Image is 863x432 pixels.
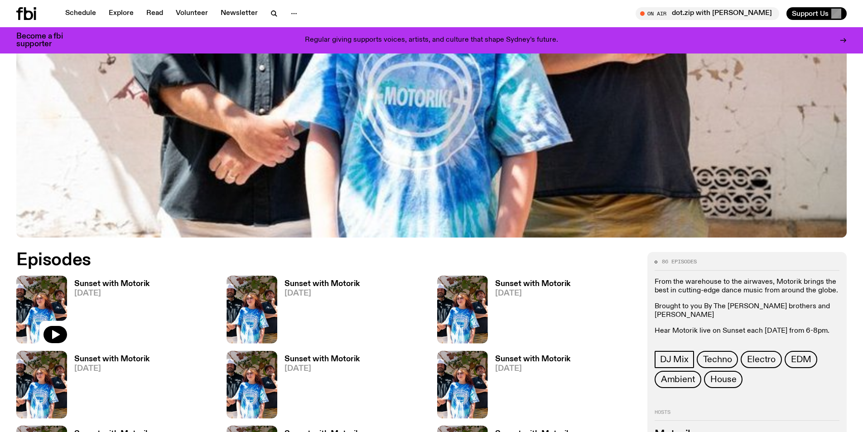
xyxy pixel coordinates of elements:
[170,7,213,20] a: Volunteer
[786,7,847,20] button: Support Us
[67,280,149,343] a: Sunset with Motorik[DATE]
[660,354,689,364] span: DJ Mix
[227,351,277,418] img: Andrew, Reenie, and Pat stand in a row, smiling at the camera, in dappled light with a vine leafe...
[74,355,149,363] h3: Sunset with Motorik
[74,280,149,288] h3: Sunset with Motorik
[488,280,570,343] a: Sunset with Motorik[DATE]
[74,365,149,373] span: [DATE]
[495,365,570,373] span: [DATE]
[495,355,570,363] h3: Sunset with Motorik
[741,351,782,368] a: Electro
[704,371,742,388] a: House
[215,7,263,20] a: Newsletter
[74,290,149,297] span: [DATE]
[655,410,839,421] h2: Hosts
[437,276,488,343] img: Andrew, Reenie, and Pat stand in a row, smiling at the camera, in dappled light with a vine leafe...
[655,302,839,320] p: Brought to you By The [PERSON_NAME] brothers and [PERSON_NAME]
[277,355,360,418] a: Sunset with Motorik[DATE]
[703,354,732,364] span: Techno
[277,280,360,343] a: Sunset with Motorik[DATE]
[67,355,149,418] a: Sunset with Motorik[DATE]
[662,259,697,264] span: 86 episodes
[655,351,694,368] a: DJ Mix
[16,252,566,268] h2: Episodes
[655,371,702,388] a: Ambient
[697,351,738,368] a: Techno
[495,290,570,297] span: [DATE]
[103,7,139,20] a: Explore
[305,36,558,44] p: Regular giving supports voices, artists, and culture that shape Sydney’s future.
[141,7,169,20] a: Read
[488,355,570,418] a: Sunset with Motorik[DATE]
[60,7,101,20] a: Schedule
[747,354,776,364] span: Electro
[495,280,570,288] h3: Sunset with Motorik
[284,290,360,297] span: [DATE]
[16,33,74,48] h3: Become a fbi supporter
[655,278,839,295] p: From the warehouse to the airwaves, Motorik brings the best in cutting-edge dance music from arou...
[661,374,695,384] span: Ambient
[227,276,277,343] img: Andrew, Reenie, and Pat stand in a row, smiling at the camera, in dappled light with a vine leafe...
[710,374,736,384] span: House
[284,355,360,363] h3: Sunset with Motorik
[791,354,811,364] span: EDM
[16,276,67,343] img: Andrew, Reenie, and Pat stand in a row, smiling at the camera, in dappled light with a vine leafe...
[284,280,360,288] h3: Sunset with Motorik
[636,7,779,20] button: On Airdot.zip with [PERSON_NAME]
[16,351,67,418] img: Andrew, Reenie, and Pat stand in a row, smiling at the camera, in dappled light with a vine leafe...
[284,365,360,373] span: [DATE]
[792,10,829,18] span: Support Us
[437,351,488,418] img: Andrew, Reenie, and Pat stand in a row, smiling at the camera, in dappled light with a vine leafe...
[655,327,839,335] p: Hear Motorik live on Sunset each [DATE] from 6-8pm.
[785,351,817,368] a: EDM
